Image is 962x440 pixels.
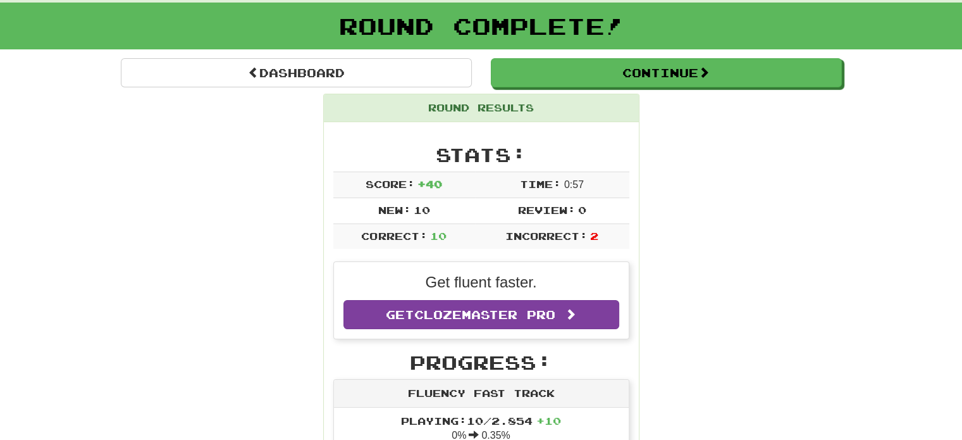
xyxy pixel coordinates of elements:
[334,380,629,408] div: Fluency Fast Track
[343,300,619,329] a: GetClozemaster Pro
[590,230,598,242] span: 2
[401,415,561,427] span: Playing: 10 / 2.854
[324,94,639,122] div: Round Results
[378,204,410,216] span: New:
[361,230,427,242] span: Correct:
[333,144,629,165] h2: Stats:
[414,204,430,216] span: 10
[414,308,555,322] span: Clozemaster Pro
[564,179,584,190] span: 0 : 57
[491,58,842,87] button: Continue
[536,415,561,427] span: + 10
[430,230,447,242] span: 10
[366,178,415,190] span: Score:
[121,58,472,87] a: Dashboard
[417,178,442,190] span: + 40
[505,230,588,242] span: Incorrect:
[578,204,586,216] span: 0
[4,13,958,39] h1: Round Complete!
[520,178,561,190] span: Time:
[343,272,619,293] p: Get fluent faster.
[517,204,575,216] span: Review:
[333,352,629,373] h2: Progress:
